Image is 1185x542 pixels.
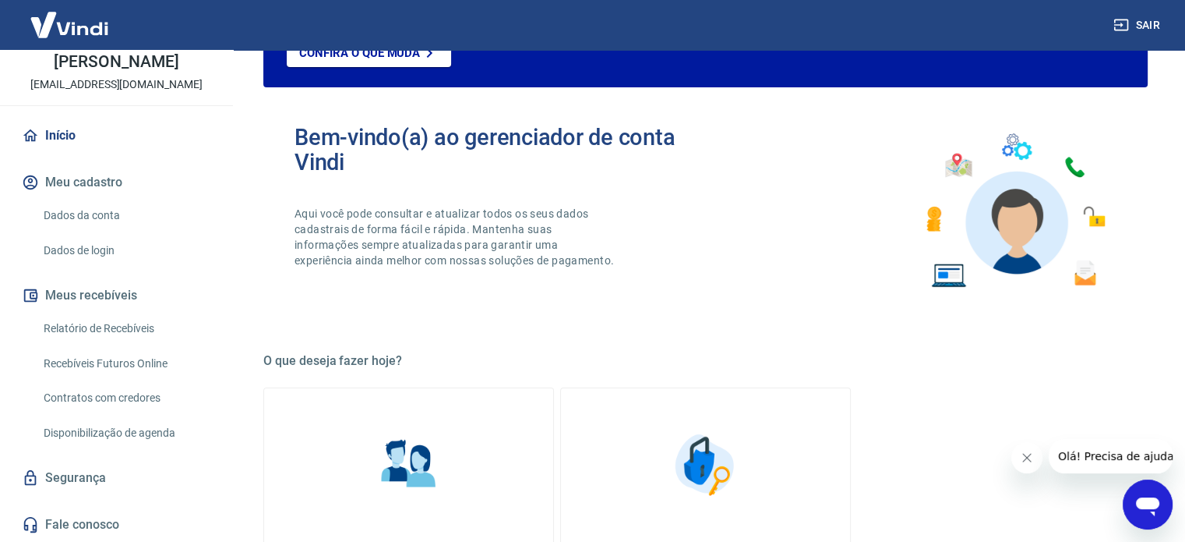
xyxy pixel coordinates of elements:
[1123,480,1173,530] iframe: Botão para abrir a janela de mensagens
[54,54,178,70] p: [PERSON_NAME]
[37,382,214,414] a: Contratos com credores
[667,426,745,504] img: Segurança
[1011,442,1042,473] iframe: Fechar mensagem
[299,46,420,60] p: Confira o que muda
[37,348,214,380] a: Recebíveis Futuros Online
[294,206,617,268] p: Aqui você pode consultar e atualizar todos os seus dados cadastrais de forma fácil e rápida. Mant...
[37,313,214,345] a: Relatório de Recebíveis
[37,200,214,232] a: Dados da conta
[263,353,1148,369] h5: O que deseja fazer hoje?
[19,165,214,200] button: Meu cadastro
[9,11,131,23] span: Olá! Precisa de ajuda?
[1049,439,1173,473] iframe: Mensagem da empresa
[912,125,1116,297] img: Imagem de um avatar masculino com diversos icones exemplificando as funcionalidades do gerenciado...
[19,508,214,542] a: Fale conosco
[37,235,214,267] a: Dados de login
[19,119,214,153] a: Início
[37,417,214,449] a: Disponibilização de agenda
[19,278,214,313] button: Meus recebíveis
[19,461,214,495] a: Segurança
[19,1,120,48] img: Vindi
[294,125,706,175] h2: Bem-vindo(a) ao gerenciador de conta Vindi
[370,426,448,504] img: Informações pessoais
[1110,11,1166,40] button: Sair
[287,39,451,67] a: Confira o que muda
[30,76,203,93] p: [EMAIL_ADDRESS][DOMAIN_NAME]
